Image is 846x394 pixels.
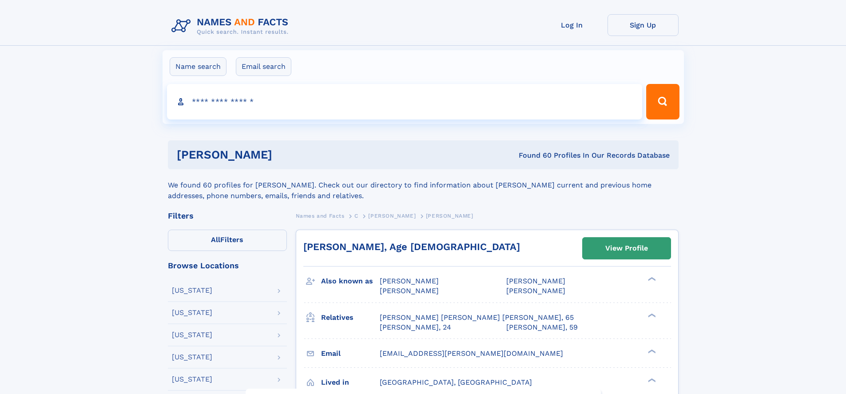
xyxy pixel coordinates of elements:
[354,213,358,219] span: C
[172,331,212,338] div: [US_STATE]
[172,354,212,361] div: [US_STATE]
[168,169,679,201] div: We found 60 profiles for [PERSON_NAME]. Check out our directory to find information about [PERSON...
[395,151,670,160] div: Found 60 Profiles In Our Records Database
[303,241,520,252] a: [PERSON_NAME], Age [DEMOGRAPHIC_DATA]
[172,376,212,383] div: [US_STATE]
[321,274,380,289] h3: Also known as
[380,349,563,358] span: [EMAIL_ADDRESS][PERSON_NAME][DOMAIN_NAME]
[368,210,416,221] a: [PERSON_NAME]
[583,238,671,259] a: View Profile
[506,277,565,285] span: [PERSON_NAME]
[236,57,291,76] label: Email search
[172,287,212,294] div: [US_STATE]
[380,313,574,322] a: [PERSON_NAME] [PERSON_NAME] [PERSON_NAME], 65
[646,377,656,383] div: ❯
[167,84,643,119] input: search input
[168,14,296,38] img: Logo Names and Facts
[168,230,287,251] label: Filters
[296,210,345,221] a: Names and Facts
[426,213,473,219] span: [PERSON_NAME]
[354,210,358,221] a: C
[321,346,380,361] h3: Email
[506,287,565,295] span: [PERSON_NAME]
[646,84,679,119] button: Search Button
[380,287,439,295] span: [PERSON_NAME]
[177,149,396,160] h1: [PERSON_NAME]
[646,276,656,282] div: ❯
[368,213,416,219] span: [PERSON_NAME]
[172,309,212,316] div: [US_STATE]
[321,310,380,325] h3: Relatives
[605,238,648,259] div: View Profile
[211,235,220,244] span: All
[170,57,226,76] label: Name search
[506,322,578,332] a: [PERSON_NAME], 59
[380,322,451,332] a: [PERSON_NAME], 24
[168,212,287,220] div: Filters
[536,14,608,36] a: Log In
[646,312,656,318] div: ❯
[608,14,679,36] a: Sign Up
[168,262,287,270] div: Browse Locations
[646,348,656,354] div: ❯
[380,378,532,386] span: [GEOGRAPHIC_DATA], [GEOGRAPHIC_DATA]
[321,375,380,390] h3: Lived in
[380,277,439,285] span: [PERSON_NAME]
